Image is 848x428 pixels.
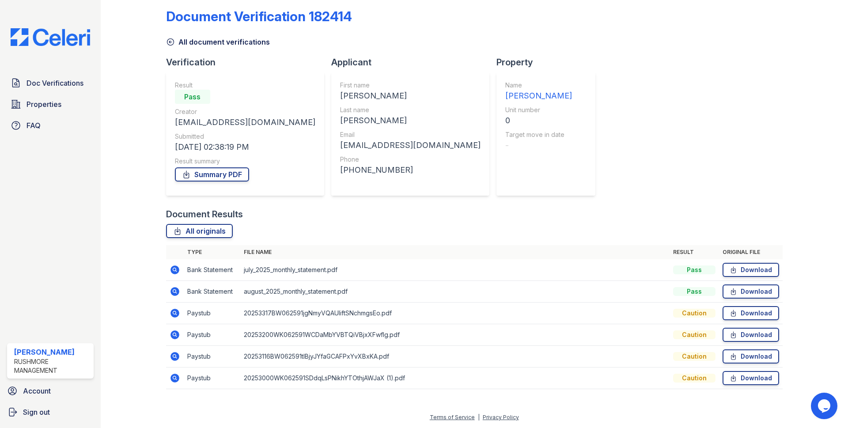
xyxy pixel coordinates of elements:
[175,141,315,153] div: [DATE] 02:38:19 PM
[175,167,249,182] a: Summary PDF
[673,265,715,274] div: Pass
[4,403,97,421] a: Sign out
[483,414,519,420] a: Privacy Policy
[26,99,61,110] span: Properties
[340,164,481,176] div: [PHONE_NUMBER]
[184,367,240,389] td: Paystub
[240,324,670,346] td: 20253200WK062591WCDaMbYVBTQiVBjxXFwfIg.pdf
[23,386,51,396] span: Account
[723,349,779,364] a: Download
[719,245,783,259] th: Original file
[166,224,233,238] a: All originals
[340,139,481,152] div: [EMAIL_ADDRESS][DOMAIN_NAME]
[184,324,240,346] td: Paystub
[23,407,50,417] span: Sign out
[240,245,670,259] th: File name
[175,132,315,141] div: Submitted
[184,346,240,367] td: Paystub
[184,303,240,324] td: Paystub
[240,259,670,281] td: july_2025_monthly_statement.pdf
[184,259,240,281] td: Bank Statement
[240,303,670,324] td: 20253317BW062591jgNmyVQAUIiftSNchmgsEo.pdf
[240,281,670,303] td: august_2025_monthly_statement.pdf
[166,8,352,24] div: Document Verification 182414
[7,74,94,92] a: Doc Verifications
[340,130,481,139] div: Email
[7,95,94,113] a: Properties
[175,107,315,116] div: Creator
[505,81,572,90] div: Name
[175,90,210,104] div: Pass
[340,81,481,90] div: First name
[673,287,715,296] div: Pass
[478,414,480,420] div: |
[811,393,839,419] iframe: chat widget
[184,245,240,259] th: Type
[723,328,779,342] a: Download
[723,371,779,385] a: Download
[673,330,715,339] div: Caution
[14,347,90,357] div: [PERSON_NAME]
[505,106,572,114] div: Unit number
[505,90,572,102] div: [PERSON_NAME]
[26,78,83,88] span: Doc Verifications
[14,357,90,375] div: Rushmore Management
[26,120,41,131] span: FAQ
[184,281,240,303] td: Bank Statement
[166,56,331,68] div: Verification
[240,367,670,389] td: 20253000WK062591SDdqLsPNikhYTOthjAWJaX (1).pdf
[673,352,715,361] div: Caution
[4,28,97,46] img: CE_Logo_Blue-a8612792a0a2168367f1c8372b55b34899dd931a85d93a1a3d3e32e68fde9ad4.png
[496,56,602,68] div: Property
[340,90,481,102] div: [PERSON_NAME]
[7,117,94,134] a: FAQ
[4,382,97,400] a: Account
[673,309,715,318] div: Caution
[723,306,779,320] a: Download
[166,37,270,47] a: All document verifications
[670,245,719,259] th: Result
[505,139,572,152] div: -
[340,155,481,164] div: Phone
[175,157,315,166] div: Result summary
[240,346,670,367] td: 20253116BW062591tlBjyJYfaGCAFPxYvXBxKA.pdf
[723,284,779,299] a: Download
[505,81,572,102] a: Name [PERSON_NAME]
[673,374,715,383] div: Caution
[430,414,475,420] a: Terms of Service
[505,114,572,127] div: 0
[340,114,481,127] div: [PERSON_NAME]
[175,81,315,90] div: Result
[166,208,243,220] div: Document Results
[331,56,496,68] div: Applicant
[723,263,779,277] a: Download
[505,130,572,139] div: Target move in date
[340,106,481,114] div: Last name
[175,116,315,129] div: [EMAIL_ADDRESS][DOMAIN_NAME]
